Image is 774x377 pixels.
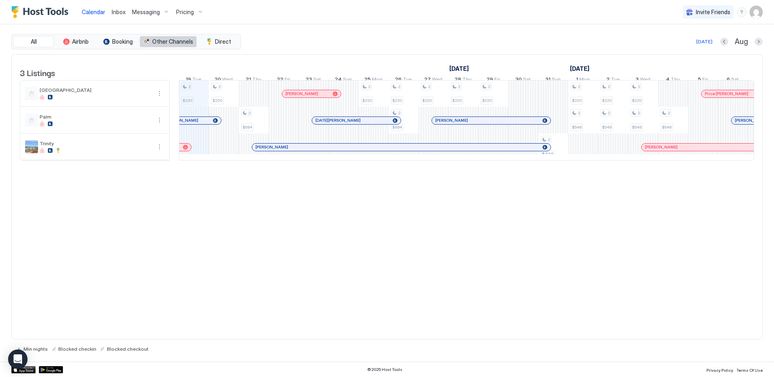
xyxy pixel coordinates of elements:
[188,84,191,89] span: 2
[242,125,252,130] span: $684
[428,84,430,89] span: 2
[40,87,151,93] span: [GEOGRAPHIC_DATA]
[222,76,233,85] span: Wed
[727,76,730,85] span: 6
[112,38,133,45] span: Booking
[306,76,312,85] span: 23
[343,76,352,85] span: Sun
[568,63,591,74] a: September 1, 2025
[132,8,160,16] span: Messaging
[602,125,612,130] span: $548
[368,84,370,89] span: 2
[579,76,590,85] span: Mon
[335,76,342,85] span: 24
[403,76,412,85] span: Tue
[494,76,500,85] span: Fri
[395,76,402,85] span: 26
[255,144,288,150] span: [PERSON_NAME]
[31,38,37,45] span: All
[548,137,550,142] span: 2
[606,76,610,85] span: 2
[736,365,763,374] a: Terms Of Use
[578,84,580,89] span: 2
[736,368,763,373] span: Terms Of Use
[285,76,290,85] span: Fri
[277,76,283,85] span: 22
[155,89,164,98] div: menu
[11,34,241,49] div: tab-group
[140,36,197,47] button: Other Channels
[215,38,231,45] span: Direct
[735,118,768,123] span: [PERSON_NAME]
[542,151,554,157] span: $400
[364,76,371,85] span: 25
[435,118,468,123] span: [PERSON_NAME]
[735,37,748,47] span: Aug
[731,76,739,85] span: Sat
[39,366,63,373] a: Google Play Store
[608,110,610,116] span: 2
[632,98,642,103] span: $220
[40,114,151,120] span: Palm
[488,84,490,89] span: 2
[155,115,164,125] div: menu
[695,37,714,47] button: [DATE]
[333,74,354,86] a: August 24, 2025
[11,366,36,373] a: App Store
[152,38,193,45] span: Other Channels
[638,84,640,89] span: 2
[578,110,580,116] span: 2
[40,140,151,146] span: Trinity
[218,84,221,89] span: 2
[183,98,192,103] span: $220
[453,74,474,86] a: August 28, 2025
[184,74,203,86] a: August 19, 2025
[513,74,533,86] a: August 30, 2025
[213,98,222,103] span: $220
[367,367,402,372] span: © 2025 Host Tools
[246,76,251,85] span: 21
[604,74,622,86] a: September 2, 2025
[523,76,531,85] span: Sat
[452,98,462,103] span: $220
[725,74,741,86] a: September 6, 2025
[545,76,551,85] span: 31
[155,89,164,98] button: More options
[706,368,733,373] span: Privacy Policy
[155,142,164,152] button: More options
[754,74,772,86] a: September 7, 2025
[362,74,385,86] a: August 25, 2025
[515,76,522,85] span: 30
[632,125,642,130] span: $548
[252,76,262,85] span: Thu
[543,74,563,86] a: August 31, 2025
[720,38,728,46] button: Previous month
[696,8,730,16] span: Invite Friends
[668,110,670,116] span: 2
[640,76,651,85] span: Wed
[482,98,492,103] span: $220
[213,74,235,86] a: August 20, 2025
[315,118,361,123] span: [DATE][PERSON_NAME]
[215,76,221,85] span: 20
[392,125,402,130] span: $684
[705,91,748,96] span: Price [PERSON_NAME]
[186,76,191,85] span: 19
[23,346,48,352] span: Min nights
[192,76,201,85] span: Tue
[552,76,561,85] span: Sun
[155,142,164,152] div: menu
[55,36,96,47] button: Airbnb
[304,74,323,86] a: August 23, 2025
[750,6,763,19] div: User profile
[166,118,198,123] span: [PERSON_NAME]
[432,76,442,85] span: Wed
[458,84,460,89] span: 2
[737,7,746,17] div: menu
[372,76,383,85] span: Mon
[696,38,712,45] div: [DATE]
[671,76,680,85] span: Thu
[602,98,612,103] span: $220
